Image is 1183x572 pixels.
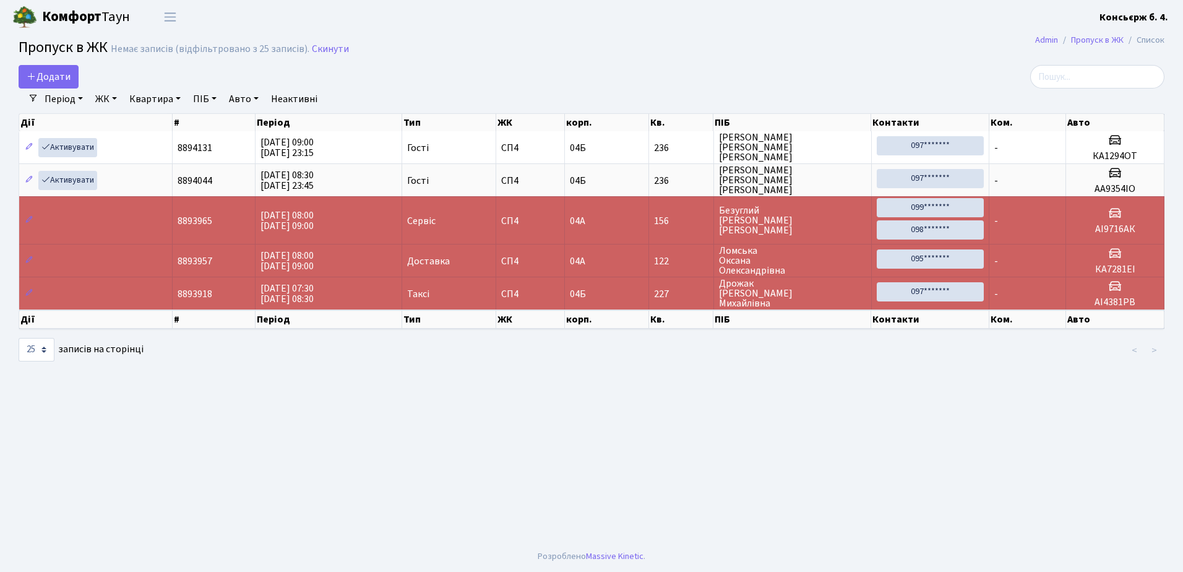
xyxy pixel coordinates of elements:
span: Таун [42,7,130,28]
th: # [173,310,256,329]
a: Admin [1035,33,1058,46]
th: Ком. [989,310,1066,329]
span: Таксі [407,289,429,299]
span: СП4 [501,176,559,186]
span: Доставка [407,256,450,266]
a: Скинути [312,43,349,55]
th: # [173,114,256,131]
th: корп. [565,310,650,329]
th: ЖК [496,114,564,131]
span: 227 [654,289,708,299]
th: ЖК [496,310,564,329]
span: 236 [654,176,708,186]
h5: КА1294ОТ [1071,150,1159,162]
h5: КА7281ЕІ [1071,264,1159,275]
th: Тип [402,310,496,329]
span: 8894044 [178,174,212,188]
a: Консьєрж б. 4. [1099,10,1168,25]
a: ЖК [90,89,122,110]
span: [PERSON_NAME] [PERSON_NAME] [PERSON_NAME] [719,165,866,195]
span: Безуглий [PERSON_NAME] [PERSON_NAME] [719,206,866,235]
span: 04А [570,254,585,268]
span: Пропуск в ЖК [19,37,108,58]
span: Гості [407,143,429,153]
span: [DATE] 08:00 [DATE] 09:00 [260,249,314,273]
th: Ком. [989,114,1066,131]
b: Комфорт [42,7,101,27]
a: Massive Kinetic [586,550,643,563]
input: Пошук... [1030,65,1164,89]
h5: АІ9716АК [1071,223,1159,235]
span: 122 [654,256,708,266]
span: [DATE] 08:30 [DATE] 23:45 [260,168,314,193]
h5: АІ4381РВ [1071,297,1159,308]
h5: АА9354ІО [1071,183,1159,195]
th: Авто [1066,310,1164,329]
a: Авто [224,89,264,110]
span: СП4 [501,256,559,266]
span: Ломська Оксана Олександрівна [719,246,866,275]
b: Консьєрж б. 4. [1099,11,1168,24]
label: записів на сторінці [19,338,144,362]
span: 04А [570,214,585,228]
span: 8893965 [178,214,212,228]
span: 04Б [570,141,586,155]
span: 8894131 [178,141,212,155]
span: - [994,214,998,228]
a: Неактивні [266,89,322,110]
span: СП4 [501,216,559,226]
th: Авто [1066,114,1164,131]
span: 04Б [570,174,586,188]
th: Дії [19,114,173,131]
span: - [994,254,998,268]
span: СП4 [501,289,559,299]
th: Кв. [649,310,713,329]
th: Період [256,114,402,131]
th: Дії [19,310,173,329]
span: 8893957 [178,254,212,268]
span: - [994,174,998,188]
th: Період [256,310,402,329]
span: Гості [407,176,429,186]
a: Активувати [38,171,97,190]
span: 236 [654,143,708,153]
th: ПІБ [713,310,871,329]
div: Немає записів (відфільтровано з 25 записів). [111,43,309,55]
img: logo.png [12,5,37,30]
th: Контакти [871,114,989,131]
a: Пропуск в ЖК [1071,33,1124,46]
span: Сервіс [407,216,436,226]
th: Контакти [871,310,989,329]
th: ПІБ [713,114,871,131]
a: Активувати [38,138,97,157]
span: 04Б [570,287,586,301]
span: [PERSON_NAME] [PERSON_NAME] [PERSON_NAME] [719,132,866,162]
li: Список [1124,33,1164,47]
select: записів на сторінці [19,338,54,362]
span: [DATE] 08:00 [DATE] 09:00 [260,209,314,233]
a: Квартира [124,89,186,110]
div: Розроблено . [538,550,645,563]
span: - [994,287,998,301]
span: Додати [27,70,71,84]
a: ПІБ [188,89,222,110]
span: 156 [654,216,708,226]
nav: breadcrumb [1017,27,1183,53]
span: - [994,141,998,155]
span: [DATE] 07:30 [DATE] 08:30 [260,282,314,306]
th: Кв. [649,114,713,131]
a: Період [40,89,88,110]
span: Дрожак [PERSON_NAME] Михайлівна [719,279,866,308]
span: 8893918 [178,287,212,301]
th: Тип [402,114,496,131]
button: Переключити навігацію [155,7,186,27]
a: Додати [19,65,79,89]
span: [DATE] 09:00 [DATE] 23:15 [260,136,314,160]
span: СП4 [501,143,559,153]
th: корп. [565,114,650,131]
